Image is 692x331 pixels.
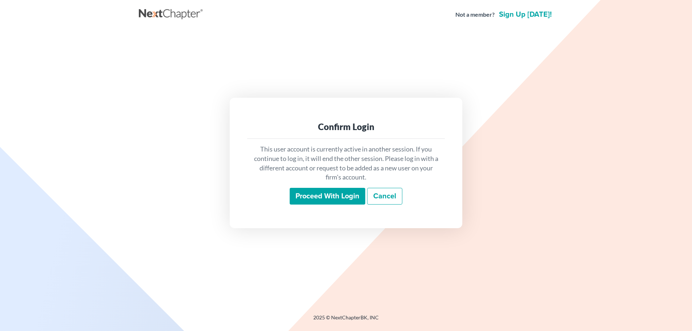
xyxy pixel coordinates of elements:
[498,11,553,18] a: Sign up [DATE]!
[253,145,439,182] p: This user account is currently active in another session. If you continue to log in, it will end ...
[455,11,495,19] strong: Not a member?
[290,188,365,205] input: Proceed with login
[253,121,439,133] div: Confirm Login
[139,314,553,327] div: 2025 © NextChapterBK, INC
[367,188,402,205] a: Cancel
